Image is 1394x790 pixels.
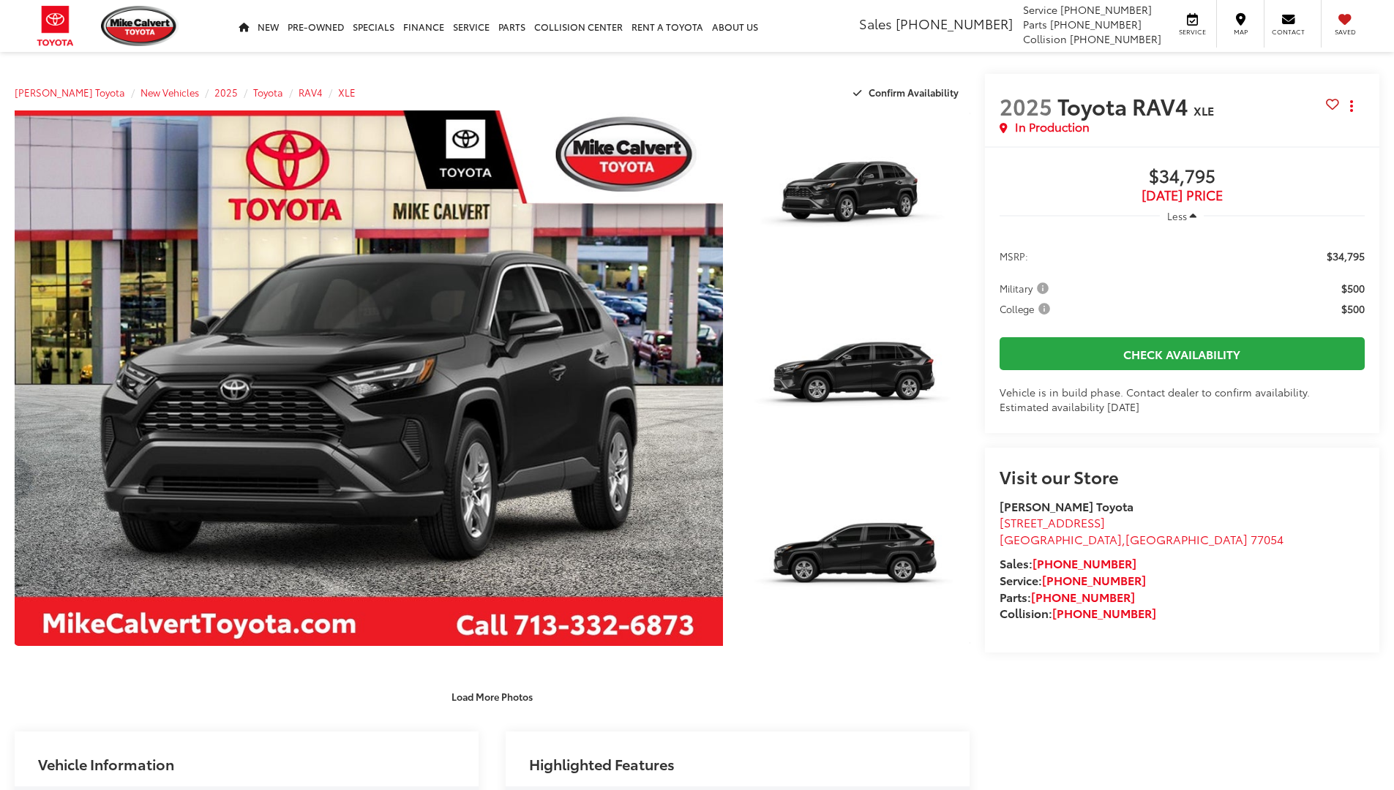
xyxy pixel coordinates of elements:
span: Saved [1329,27,1361,37]
span: dropdown dots [1350,100,1353,112]
a: [PHONE_NUMBER] [1031,588,1135,605]
strong: Collision: [1000,604,1156,621]
div: Vehicle is in build phase. Contact dealer to confirm availability. Estimated availability [DATE] [1000,385,1365,414]
span: XLE [1193,102,1214,118]
a: Expand Photo 2 [739,292,970,465]
span: Less [1167,209,1187,222]
span: $500 [1341,301,1365,316]
a: XLE [338,86,356,99]
span: [PHONE_NUMBER] [1070,31,1161,46]
span: Service [1023,2,1057,17]
span: MSRP: [1000,249,1028,263]
a: Expand Photo 0 [15,110,723,646]
a: RAV4 [299,86,323,99]
h2: Vehicle Information [38,756,174,772]
img: 2025 Toyota RAV4 XLE [736,290,972,467]
span: $500 [1341,281,1365,296]
span: 77054 [1251,530,1284,547]
strong: Parts: [1000,588,1135,605]
img: 2025 Toyota RAV4 XLE [7,108,730,649]
a: [PHONE_NUMBER] [1052,604,1156,621]
button: Actions [1339,93,1365,118]
strong: [PERSON_NAME] Toyota [1000,497,1133,514]
span: Collision [1023,31,1067,46]
span: In Production [1015,118,1090,135]
span: Military [1000,281,1052,296]
span: $34,795 [1000,166,1365,188]
span: $34,795 [1327,249,1365,263]
span: 2025 [1000,90,1052,121]
a: New Vehicles [140,86,199,99]
span: [GEOGRAPHIC_DATA] [1125,530,1248,547]
span: Contact [1272,27,1305,37]
img: 2025 Toyota RAV4 XLE [736,471,972,648]
a: [PHONE_NUMBER] [1033,554,1136,571]
span: , [1000,530,1284,547]
img: 2025 Toyota RAV4 XLE [736,108,972,285]
h2: Visit our Store [1000,467,1365,486]
a: [PERSON_NAME] Toyota [15,86,125,99]
img: Mike Calvert Toyota [101,6,179,46]
span: [PHONE_NUMBER] [896,14,1013,33]
h2: Highlighted Features [529,756,675,772]
button: Confirm Availability [845,80,970,105]
span: Sales [859,14,892,33]
a: [PHONE_NUMBER] [1042,571,1146,588]
a: [STREET_ADDRESS] [GEOGRAPHIC_DATA],[GEOGRAPHIC_DATA] 77054 [1000,513,1284,547]
strong: Service: [1000,571,1146,588]
span: [PHONE_NUMBER] [1050,17,1142,31]
a: Expand Photo 3 [739,473,970,647]
a: Expand Photo 1 [739,110,970,284]
span: Map [1224,27,1256,37]
span: Confirm Availability [869,86,959,99]
button: Load More Photos [441,683,543,709]
a: Check Availability [1000,337,1365,370]
a: Toyota [253,86,283,99]
button: College [1000,301,1055,316]
a: 2025 [214,86,238,99]
span: [GEOGRAPHIC_DATA] [1000,530,1122,547]
span: Parts [1023,17,1047,31]
span: [STREET_ADDRESS] [1000,513,1105,530]
button: Less [1160,203,1204,229]
button: Military [1000,281,1054,296]
span: Toyota RAV4 [1057,90,1193,121]
span: College [1000,301,1053,316]
span: [DATE] PRICE [1000,188,1365,203]
span: Service [1176,27,1209,37]
span: [PHONE_NUMBER] [1060,2,1152,17]
strong: Sales: [1000,554,1136,571]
